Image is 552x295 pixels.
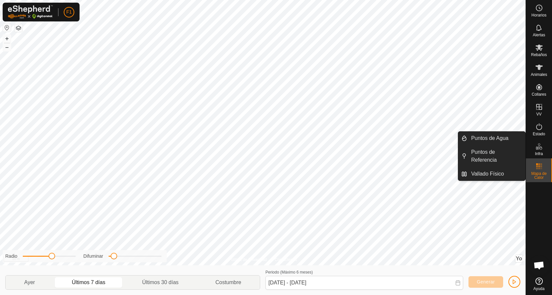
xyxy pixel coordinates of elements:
button: Yo [515,255,523,262]
li: Puntos de Referencia [458,146,525,167]
span: Últimos 30 días [142,279,179,286]
div: Chat abierto [529,255,549,275]
span: Yo [516,256,522,261]
span: Animales [531,73,547,77]
button: + [3,35,11,43]
li: Puntos de Agua [458,132,525,145]
button: – [3,43,11,51]
span: F1 [66,9,72,16]
li: Vallado Físico [458,167,525,180]
span: Puntos de Referencia [471,148,521,164]
label: Periodo (Máximo 6 meses) [265,270,313,275]
button: Restablecer Mapa [3,24,11,32]
span: Alertas [533,33,545,37]
a: Puntos de Agua [467,132,525,145]
span: Vallado Físico [471,170,504,178]
span: Costumbre [215,279,241,286]
img: Logo Gallagher [8,5,53,19]
span: Últimos 7 días [72,279,105,286]
label: Radio [5,253,17,260]
label: Difuminar [84,253,103,260]
button: Generar [468,276,503,288]
span: Generar [477,279,495,284]
span: Horarios [532,13,546,17]
span: VV [536,112,541,116]
span: Rebaños [531,53,547,57]
span: Ayer [24,279,35,286]
span: Estado [533,132,545,136]
span: Infra [535,152,543,156]
span: Collares [532,92,546,96]
a: Política de Privacidad [229,257,267,263]
span: Mapa de Calor [528,172,550,180]
a: Puntos de Referencia [467,146,525,167]
a: Ayuda [526,275,552,293]
span: Ayuda [534,287,545,291]
a: Vallado Físico [467,167,525,180]
button: Capas del Mapa [15,24,22,32]
a: Contáctenos [275,257,297,263]
span: Puntos de Agua [471,134,508,142]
